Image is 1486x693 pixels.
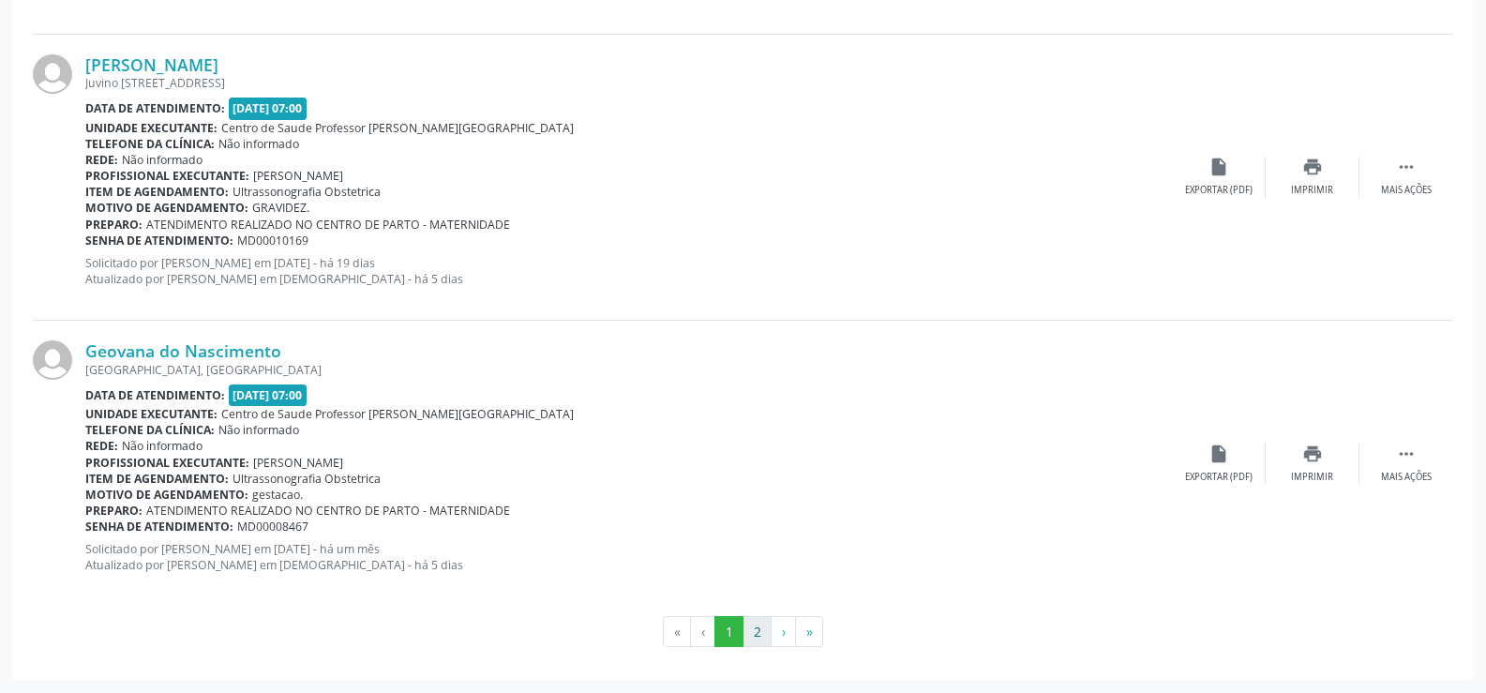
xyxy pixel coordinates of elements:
[85,54,218,75] a: [PERSON_NAME]
[771,616,796,648] button: Go to next page
[85,487,248,503] b: Motivo de agendamento:
[1185,184,1253,197] div: Exportar (PDF)
[85,168,249,184] b: Profissional executante:
[221,406,574,422] span: Centro de Saude Professor [PERSON_NAME][GEOGRAPHIC_DATA]
[1208,444,1229,464] i: insert_drive_file
[1208,157,1229,177] i: insert_drive_file
[1291,471,1333,484] div: Imprimir
[253,168,343,184] span: [PERSON_NAME]
[85,184,229,200] b: Item de agendamento:
[33,54,72,94] img: img
[252,487,303,503] span: gestacao.
[1291,184,1333,197] div: Imprimir
[85,233,233,249] b: Senha de atendimento:
[85,541,1172,573] p: Solicitado por [PERSON_NAME] em [DATE] - há um mês Atualizado por [PERSON_NAME] em [DEMOGRAPHIC_D...
[1396,157,1417,177] i: 
[85,519,233,535] b: Senha de atendimento:
[85,75,1172,91] div: Juvino [STREET_ADDRESS]
[233,184,381,200] span: Ultrassonografia Obstetrica
[233,471,381,487] span: Ultrassonografia Obstetrica
[237,233,308,249] span: MD00010169
[1381,471,1432,484] div: Mais ações
[85,340,281,361] a: Geovana do Nascimento
[795,616,823,648] button: Go to last page
[85,438,118,454] b: Rede:
[85,100,225,116] b: Data de atendimento:
[252,200,309,216] span: GRAVIDEZ.
[122,152,203,168] span: Não informado
[743,616,772,648] button: Go to page 2
[221,120,574,136] span: Centro de Saude Professor [PERSON_NAME][GEOGRAPHIC_DATA]
[229,98,308,119] span: [DATE] 07:00
[218,136,299,152] span: Não informado
[218,422,299,438] span: Não informado
[85,503,143,519] b: Preparo:
[146,217,510,233] span: ATENDIMENTO REALIZADO NO CENTRO DE PARTO - MATERNIDADE
[85,406,218,422] b: Unidade executante:
[1302,444,1323,464] i: print
[85,200,248,216] b: Motivo de agendamento:
[85,471,229,487] b: Item de agendamento:
[1302,157,1323,177] i: print
[85,422,215,438] b: Telefone da clínica:
[237,519,308,535] span: MD00008467
[122,438,203,454] span: Não informado
[85,136,215,152] b: Telefone da clínica:
[714,616,743,648] button: Go to page 1
[85,255,1172,287] p: Solicitado por [PERSON_NAME] em [DATE] - há 19 dias Atualizado por [PERSON_NAME] em [DEMOGRAPHIC_...
[1381,184,1432,197] div: Mais ações
[85,152,118,168] b: Rede:
[33,340,72,380] img: img
[33,616,1453,648] ul: Pagination
[1396,444,1417,464] i: 
[253,455,343,471] span: [PERSON_NAME]
[85,387,225,403] b: Data de atendimento:
[146,503,510,519] span: ATENDIMENTO REALIZADO NO CENTRO DE PARTO - MATERNIDADE
[229,384,308,406] span: [DATE] 07:00
[85,455,249,471] b: Profissional executante:
[85,217,143,233] b: Preparo:
[1185,471,1253,484] div: Exportar (PDF)
[85,120,218,136] b: Unidade executante:
[85,362,1172,378] div: [GEOGRAPHIC_DATA], [GEOGRAPHIC_DATA]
